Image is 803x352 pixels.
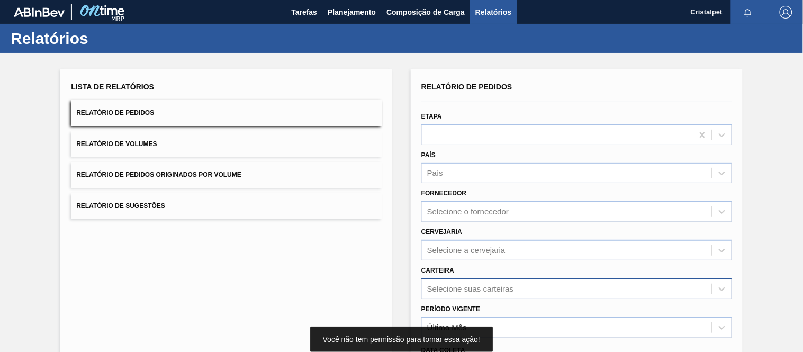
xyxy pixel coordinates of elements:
[11,32,199,44] h1: Relatórios
[427,246,506,255] div: Selecione a cervejaria
[427,207,509,216] div: Selecione o fornecedor
[323,335,480,344] span: Você não tem permissão para tomar essa ação!
[475,6,511,19] span: Relatórios
[71,162,382,188] button: Relatório de Pedidos Originados por Volume
[76,171,241,178] span: Relatório de Pedidos Originados por Volume
[731,5,765,20] button: Notificações
[76,202,165,210] span: Relatório de Sugestões
[421,305,480,313] label: Período Vigente
[71,193,382,219] button: Relatório de Sugestões
[421,83,512,91] span: Relatório de Pedidos
[76,109,154,116] span: Relatório de Pedidos
[71,83,154,91] span: Lista de Relatórios
[427,169,443,178] div: País
[421,151,436,159] label: País
[421,189,466,197] label: Fornecedor
[421,228,462,236] label: Cervejaria
[780,6,792,19] img: Logout
[427,323,467,332] div: Último Mês
[427,284,513,293] div: Selecione suas carteiras
[76,140,157,148] span: Relatório de Volumes
[421,267,454,274] label: Carteira
[14,7,65,17] img: TNhmsLtSVTkK8tSr43FrP2fwEKptu5GPRR3wAAAABJRU5ErkJggg==
[328,6,376,19] span: Planejamento
[421,113,442,120] label: Etapa
[386,6,465,19] span: Composição de Carga
[71,100,382,126] button: Relatório de Pedidos
[71,131,382,157] button: Relatório de Volumes
[291,6,317,19] span: Tarefas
